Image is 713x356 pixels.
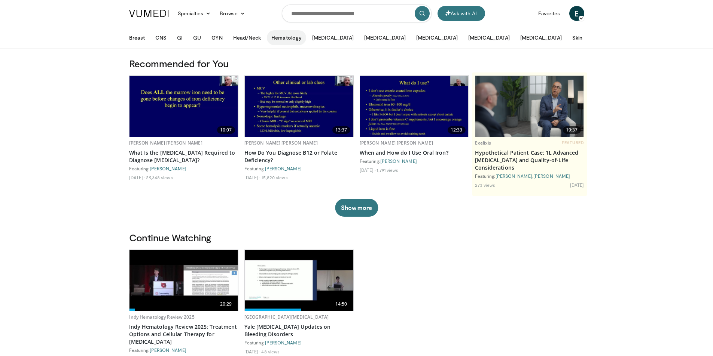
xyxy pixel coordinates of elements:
div: Featuring: [244,165,354,171]
a: [PERSON_NAME] [533,173,570,179]
button: Show more [335,199,378,217]
span: 20:29 [217,300,235,308]
a: [PERSON_NAME] [496,173,532,179]
div: Featuring: , [475,173,584,179]
img: 4e9eeae5-b6a7-41be-a190-5c4e432274eb.620x360_q85_upscale.jpg [360,76,469,137]
li: [DATE] [244,174,260,180]
a: Indy Hematology Review 2025 [129,314,195,320]
li: [DATE] [244,349,260,355]
a: Exelixis [475,140,491,146]
div: Featuring: [244,340,354,346]
li: [DATE] [360,167,376,173]
button: Head/Neck [229,30,266,45]
button: CNS [151,30,171,45]
a: [PERSON_NAME] [265,166,302,171]
button: [MEDICAL_DATA] [412,30,462,45]
h3: Recommended for You [129,58,584,69]
a: E [569,6,584,21]
li: 29,348 views [146,174,173,180]
a: Hypothetical Patient Case: 1L Advanced [MEDICAL_DATA] and Quality-of-Life Considerations [475,149,584,171]
a: [PERSON_NAME] [265,340,302,345]
button: Skin [568,30,587,45]
button: [MEDICAL_DATA] [464,30,514,45]
li: 48 views [261,349,280,355]
div: Featuring: [129,165,238,171]
img: 7f860e55-decd-49ee-8c5f-da08edcb9540.png.620x360_q85_upscale.png [475,76,584,137]
button: [MEDICAL_DATA] [360,30,410,45]
button: [MEDICAL_DATA] [516,30,566,45]
a: [PERSON_NAME] [PERSON_NAME] [360,140,433,146]
span: 12:33 [448,126,466,134]
a: Favorites [534,6,565,21]
input: Search topics, interventions [282,4,432,22]
li: 15,820 views [261,174,287,180]
button: Breast [125,30,149,45]
a: [PERSON_NAME] [150,166,186,171]
a: Indy Hematology Review 2025: Treatment Options and Cellular Therapy for [MEDICAL_DATA] [129,323,238,346]
h3: Continue Watching [129,232,584,244]
li: 273 views [475,182,496,188]
li: 1,791 views [377,167,398,173]
img: b5a4ae5a-56f7-4db7-ba23-72e814f843e4.620x360_q85_upscale.jpg [130,250,238,311]
img: 172d2151-0bab-4046-8dbc-7c25e5ef1d9f.620x360_q85_upscale.jpg [245,76,353,137]
a: 12:33 [360,76,469,137]
a: 13:37 [245,76,353,137]
div: Featuring: [129,347,238,353]
a: Browse [215,6,250,21]
img: 9e4e9b8b-65ac-459d-b5c4-fcbab9a1b5e1.620x360_q85_upscale.jpg [245,250,353,311]
div: Featuring: [360,158,469,164]
a: When and How do I Use Oral Iron? [360,149,469,157]
a: Specialties [173,6,216,21]
img: VuMedi Logo [129,10,169,17]
a: How Do You Diagnose B12 or Folate Deficiency? [244,149,354,164]
span: 19:37 [563,126,581,134]
button: GI [173,30,187,45]
button: [MEDICAL_DATA] [308,30,358,45]
a: [PERSON_NAME] [PERSON_NAME] [244,140,318,146]
a: Yale [MEDICAL_DATA] Updates on Bleeding Disorders [244,323,354,338]
button: GYN [207,30,227,45]
button: Hematology [267,30,306,45]
li: [DATE] [129,174,145,180]
button: GU [189,30,205,45]
a: [PERSON_NAME] [PERSON_NAME] [129,140,202,146]
a: [GEOGRAPHIC_DATA][MEDICAL_DATA] [244,314,329,320]
span: 10:07 [217,126,235,134]
span: FEATURED [562,140,584,145]
span: 13:37 [332,126,350,134]
span: 14:50 [332,300,350,308]
img: 15adaf35-b496-4260-9f93-ea8e29d3ece7.620x360_q85_upscale.jpg [130,76,238,137]
a: [PERSON_NAME] [380,158,417,164]
a: 14:50 [245,250,353,311]
a: 20:29 [130,250,238,311]
a: 19:37 [475,76,584,137]
a: What Is the [MEDICAL_DATA] Required to Diagnose [MEDICAL_DATA]? [129,149,238,164]
li: [DATE] [570,182,584,188]
a: [PERSON_NAME] [150,347,186,353]
a: 10:07 [130,76,238,137]
button: Ask with AI [438,6,485,21]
